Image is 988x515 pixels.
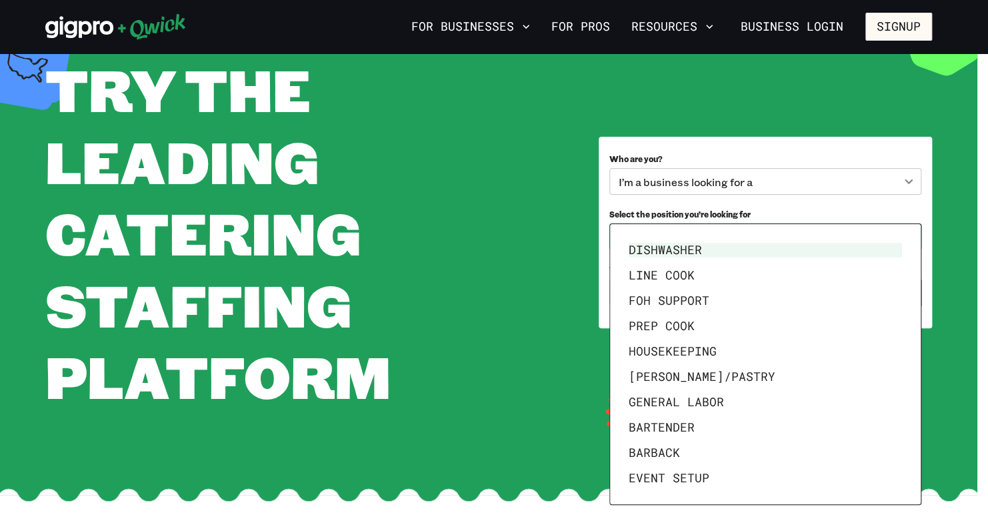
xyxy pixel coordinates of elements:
[623,440,907,466] li: Barback
[623,415,907,440] li: Bartender
[623,288,907,314] li: FOH Support
[623,466,907,491] li: Event Setup
[623,339,907,364] li: Housekeeping
[623,364,907,390] li: [PERSON_NAME]/Pastry
[623,390,907,415] li: General Labor
[623,314,907,339] li: Prep Cook
[623,263,907,288] li: Line Cook
[623,237,907,263] li: Dishwasher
